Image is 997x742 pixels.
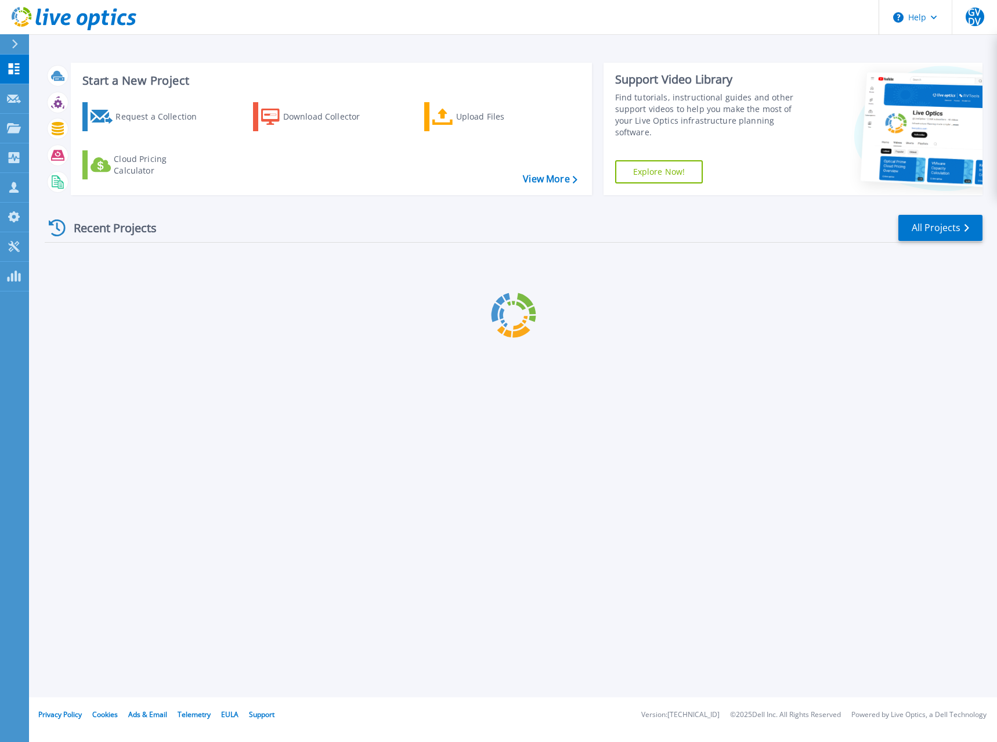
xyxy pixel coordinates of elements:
[615,92,807,138] div: Find tutorials, instructional guides and other support videos to help you make the most of your L...
[253,102,382,131] a: Download Collector
[82,150,212,179] a: Cloud Pricing Calculator
[249,709,274,719] a: Support
[128,709,167,719] a: Ads & Email
[115,105,208,128] div: Request a Collection
[283,105,376,128] div: Download Collector
[82,74,577,87] h3: Start a New Project
[456,105,549,128] div: Upload Files
[641,711,720,719] li: Version: [TECHNICAL_ID]
[615,72,807,87] div: Support Video Library
[523,174,577,185] a: View More
[45,214,172,242] div: Recent Projects
[898,215,982,241] a: All Projects
[221,709,239,719] a: EULA
[114,153,207,177] div: Cloud Pricing Calculator
[851,711,987,719] li: Powered by Live Optics, a Dell Technology
[615,160,703,183] a: Explore Now!
[966,8,984,26] span: GVDV
[92,709,118,719] a: Cookies
[424,102,554,131] a: Upload Files
[730,711,841,719] li: © 2025 Dell Inc. All Rights Reserved
[38,709,82,719] a: Privacy Policy
[178,709,211,719] a: Telemetry
[82,102,212,131] a: Request a Collection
